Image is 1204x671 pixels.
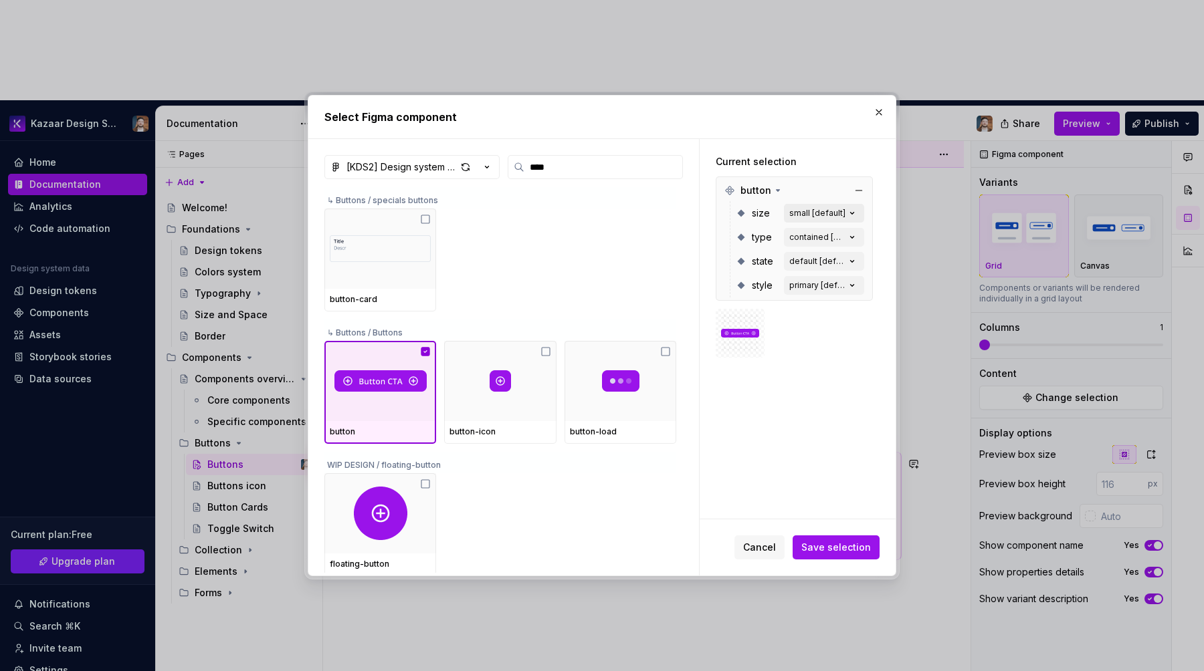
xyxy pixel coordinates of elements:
div: button [330,426,431,437]
span: button [740,184,771,197]
button: Cancel [734,535,785,559]
div: small [default] [789,208,845,219]
div: WIP DESIGN / floating-button [324,452,676,473]
button: Save selection [793,535,880,559]
span: style [752,279,773,292]
span: Cancel [743,541,776,554]
div: primary [default] [789,280,845,291]
button: small [default] [784,204,864,223]
div: ↳ Buttons / Buttons [324,319,676,341]
div: Current selection [716,155,873,168]
button: [KDS2] Design system librairy [324,155,500,179]
button: default [default] [784,252,864,271]
div: contained [default] [789,232,845,243]
button: primary [default] [784,276,864,295]
div: button-load [570,426,671,437]
div: ↳ Buttons / specials buttons [324,187,676,209]
div: button-icon [449,426,550,437]
div: button [719,180,870,201]
div: floating-button [330,559,431,569]
div: [KDS2] Design system librairy [346,160,456,174]
span: type [752,231,772,244]
div: button-card [330,294,431,305]
span: state [752,255,773,268]
span: Save selection [801,541,871,554]
h2: Select Figma component [324,109,880,125]
div: default [default] [789,256,845,267]
button: contained [default] [784,228,864,247]
span: size [752,207,770,220]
